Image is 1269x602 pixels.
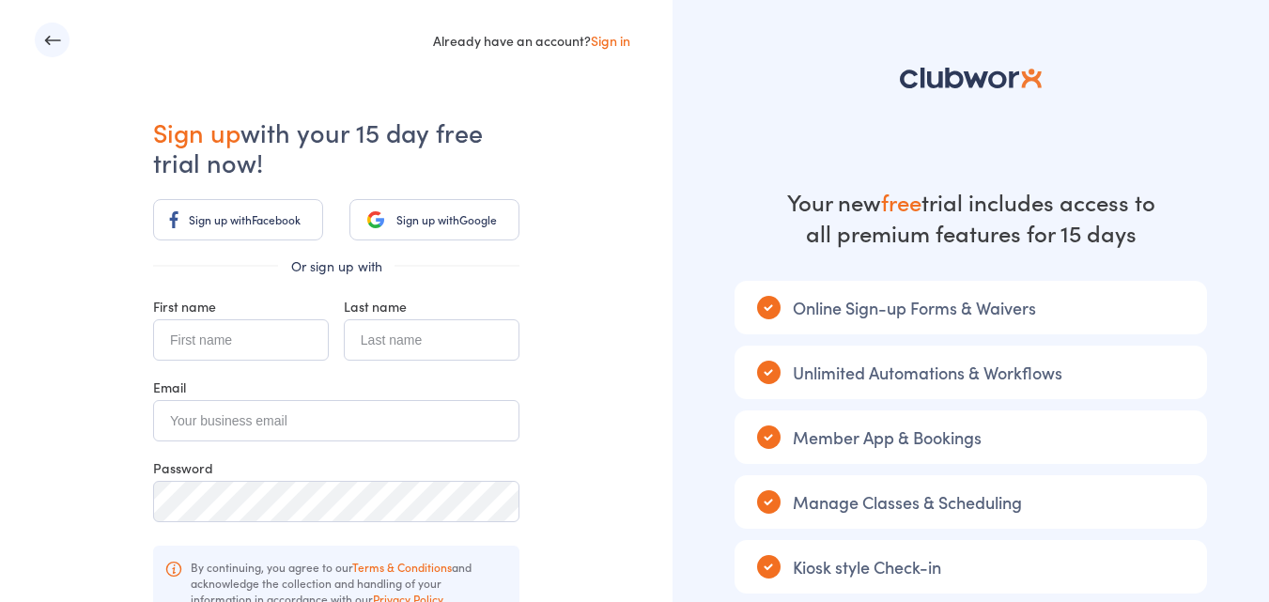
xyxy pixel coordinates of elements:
div: Unlimited Automations & Workflows [735,346,1207,399]
img: logo-81c5d2ba81851df8b7b8b3f485ec5aa862684ab1dc4821eed5b71d8415c3dc76.svg [900,68,1042,88]
div: Online Sign-up Forms & Waivers [735,281,1207,334]
div: Or sign up with [153,256,519,275]
a: Sign in [591,31,630,50]
div: Last name [344,297,519,316]
div: Your new trial includes access to all premium features for 15 days [783,186,1159,248]
div: Password [153,458,519,477]
input: Your business email [153,400,519,441]
a: Sign up withFacebook [153,199,323,240]
div: Member App & Bookings [735,410,1207,464]
strong: free [881,186,921,217]
a: Sign up withGoogle [349,199,519,240]
div: First name [153,297,329,316]
span: Sign up with [189,211,252,227]
input: Last name [344,319,519,361]
span: Sign up [153,114,240,149]
h1: with your 15 day free trial now! [153,116,519,177]
div: Kiosk style Check-in [735,540,1207,594]
div: Manage Classes & Scheduling [735,475,1207,529]
div: Already have an account? [433,31,630,50]
input: First name [153,319,329,361]
div: Email [153,378,519,396]
a: Terms & Conditions [352,559,452,575]
span: Sign up with [396,211,459,227]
